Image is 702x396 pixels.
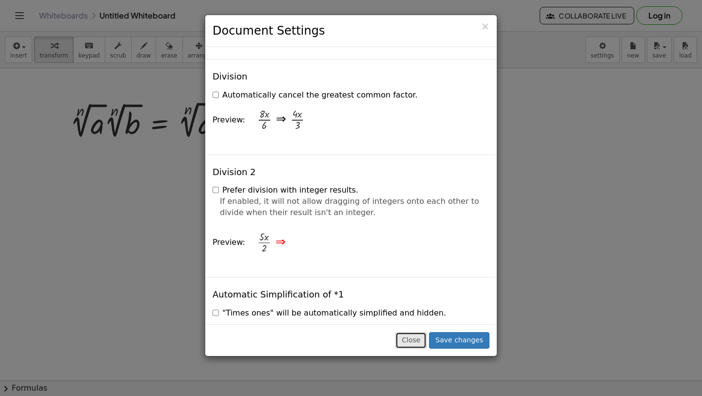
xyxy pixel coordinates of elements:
[481,21,489,32] button: Close
[213,308,446,319] label: "Times ones" will be automatically simplified and hidden.
[213,90,418,101] label: Automatically cancel the greatest common factor.
[213,290,344,299] h4: Automatic Simplification of *1
[213,187,219,193] input: Prefer division with integer results.
[213,185,358,196] label: Prefer division with integer results.
[276,111,286,129] div: ⇒
[213,115,245,124] span: Preview:
[213,92,219,98] input: Automatically cancel the greatest common factor.
[429,332,489,349] button: Save changes
[213,238,245,247] span: Preview:
[213,72,247,81] h4: Division
[213,310,219,316] input: "Times ones" will be automatically simplified and hidden.
[275,234,286,252] div: ⇒
[220,196,482,218] p: If enabled, it will not allow dragging of integers onto each other to divide when their result is...
[213,167,256,177] h4: Division 2
[213,22,489,39] h3: Document Settings
[481,20,489,32] span: ×
[395,332,427,349] button: Close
